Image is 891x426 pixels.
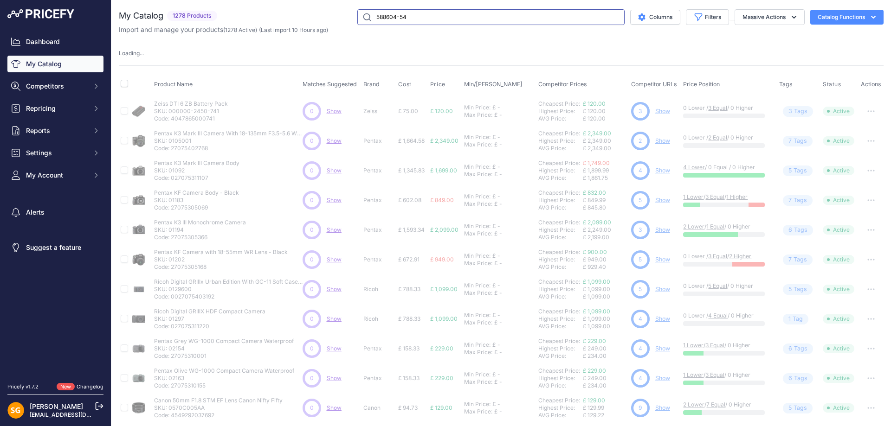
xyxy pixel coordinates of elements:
[655,315,670,322] a: Show
[788,255,792,264] span: 7
[398,167,425,174] span: £ 1,345.83
[726,193,748,200] a: 1 Higher
[804,137,807,146] span: s
[140,50,144,57] span: ...
[538,248,580,255] a: Cheapest Price:
[225,26,255,33] a: 1278 Active
[705,371,724,378] a: 3 Equal
[464,141,492,148] div: Max Price:
[430,286,458,292] span: £ 1,099.00
[708,282,727,289] a: 5 Equal
[729,253,751,260] a: 2 Higher
[494,141,497,148] div: £
[538,263,583,271] div: AVG Price:
[683,164,705,171] a: 4 Lower
[683,81,720,88] span: Price Position
[705,193,724,200] a: 3 Equal
[497,230,502,237] div: -
[683,134,770,141] p: 0 Lower / / 0 Higher
[398,197,421,203] span: £ 602.08
[154,278,303,286] p: Ricoh Digital GRIIIx Urban Edition With GC-11 Soft Case GRIII X
[655,286,670,292] a: Show
[823,166,854,175] span: Active
[583,308,610,315] a: £ 1,099.00
[538,278,580,285] a: Cheapest Price:
[223,26,257,33] span: ( )
[810,10,884,25] button: Catalog Functions
[683,253,770,260] p: 0 Lower / /
[363,108,394,115] p: Zeiss
[788,166,792,175] span: 5
[683,193,704,200] a: 1 Lower
[154,256,288,263] p: SKU: 01202
[538,367,580,374] a: Cheapest Price:
[683,104,770,112] p: 0 Lower / / 0 Higher
[327,315,342,322] a: Show
[683,193,770,201] p: / /
[492,252,496,260] div: £
[706,401,725,408] a: 7 Equal
[683,342,704,349] a: 1 Lower
[310,315,314,323] span: 0
[492,282,496,289] div: £
[804,196,807,205] span: s
[538,159,580,166] a: Cheapest Price:
[630,10,680,25] button: Columns
[538,108,583,115] div: Highest Price:
[327,256,342,263] a: Show
[464,200,492,208] div: Max Price:
[783,254,813,265] span: Tag
[823,107,854,116] span: Active
[7,33,103,50] a: Dashboard
[363,137,394,145] p: Pentax
[583,174,627,182] div: £ 1,861.75
[494,319,497,326] div: £
[538,308,580,315] a: Cheapest Price:
[496,163,500,171] div: -
[639,315,642,323] span: 4
[154,248,288,256] p: Pentax KF Camera with 18-55mm WR Lens - Black
[583,167,609,174] span: £ 1,899.99
[861,81,881,88] span: Actions
[683,401,704,408] a: 2 Lower
[430,226,458,233] span: £ 2,099.00
[154,263,288,271] p: Code: 27075305168
[779,81,793,88] span: Tags
[26,171,87,180] span: My Account
[783,314,808,324] span: Tag
[310,285,314,293] span: 0
[430,197,454,203] span: £ 849.00
[363,226,394,234] p: Pentax
[154,286,303,293] p: SKU: 0129600
[496,282,500,289] div: -
[357,9,625,25] input: Search
[363,256,394,263] p: Pentax
[583,108,606,114] span: £ 120.00
[327,137,342,144] a: Show
[26,104,87,113] span: Repricing
[327,226,342,233] a: Show
[683,223,704,230] a: 2 Lower
[583,130,611,137] a: £ 2,349.00
[430,81,447,88] button: Price
[327,345,342,352] span: Show
[496,252,500,260] div: -
[823,225,854,235] span: Active
[464,134,491,141] div: Min Price:
[583,137,611,144] span: £ 2,349.00
[804,285,807,294] span: s
[464,81,523,88] span: Min/[PERSON_NAME]
[655,197,670,203] a: Show
[7,33,103,372] nav: Sidebar
[303,81,357,88] span: Matches Suggested
[77,383,103,390] a: Changelog
[7,100,103,117] button: Repricing
[683,282,770,290] p: 0 Lower / / 0 Higher
[583,248,607,255] a: £ 900.00
[310,255,314,264] span: 0
[823,81,841,88] span: Status
[583,219,611,226] a: £ 2,099.00
[464,104,491,111] div: Min Price:
[310,166,314,175] span: 0
[363,286,394,293] p: Ricoh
